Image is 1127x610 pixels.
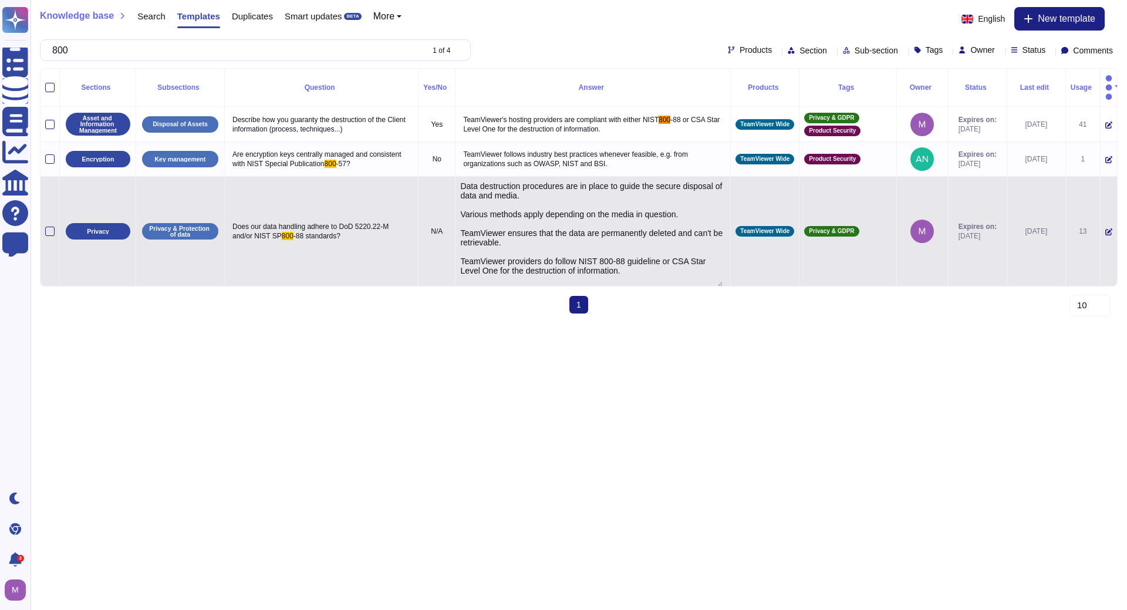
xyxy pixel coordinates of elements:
button: More [373,12,402,21]
span: ‐57? [336,160,350,168]
span: Expires on: [959,115,997,124]
div: Last edit [1012,84,1061,91]
span: Status [1023,46,1046,54]
span: Product Security [809,128,856,134]
span: Smart updates [285,12,342,21]
p: Asset and Information Management [70,115,126,134]
span: Comments [1073,46,1113,55]
span: Search [137,12,166,21]
span: [DATE] [959,124,997,134]
textarea: Data destruction procedures are in place to guide the secure disposal of data and media. Various ... [460,181,723,287]
span: Does our data handling adhere to DoD 5220.22-M and/or NIST SP [232,223,391,240]
div: Question [230,84,413,91]
p: Disposal of Assets [153,121,208,127]
p: Key management [155,156,206,163]
span: Are encryption keys centrally managed and consistent with NIST Special Publication [232,150,403,168]
span: Owner [970,46,994,54]
span: Privacy & GDPR [809,115,854,121]
div: 1 of 4 [433,47,450,54]
div: Products [735,84,794,91]
span: Section [799,46,827,55]
span: TeamViewer Wide [740,122,789,127]
img: user [910,113,934,136]
span: Knowledge base [40,11,114,21]
span: English [978,15,1005,23]
span: Expires on: [959,150,997,159]
div: 2 [17,555,24,562]
span: Templates [177,12,220,21]
div: 41 [1071,120,1095,129]
span: TeamViewer Wide [740,156,789,162]
p: TeamViewer follows industry best practices whenever feasible, e.g. from organizations such as OWA... [460,147,726,171]
span: 800 [325,160,336,168]
div: Usage [1071,84,1095,91]
div: [DATE] [1012,227,1061,236]
button: user [2,577,34,603]
img: user [910,147,934,171]
span: Sub-section [855,46,898,55]
span: 800 [659,116,670,124]
span: [DATE] [959,159,997,168]
div: [DATE] [1012,120,1061,129]
span: Privacy & GDPR [809,228,854,234]
span: Expires on: [959,222,997,231]
p: Encryption [82,156,114,163]
div: Owner [902,84,943,91]
p: Describe how you guaranty the destruction of the Client information (process, techniques...) [230,112,413,137]
img: user [5,579,26,601]
span: 800 [282,232,293,240]
span: -88 or CSA Star Level One for the destruction of information. [463,116,721,133]
p: Yes [423,120,450,129]
span: TeamViewer Wide [740,228,789,234]
div: 13 [1071,227,1095,236]
p: Privacy [87,228,109,235]
span: 1 [569,296,588,314]
div: Tags [804,84,892,91]
p: Privacy & Protection of data [146,225,214,238]
div: Sections [65,84,131,91]
span: [DATE] [959,231,997,241]
div: Answer [460,84,726,91]
div: BETA [344,13,361,20]
span: -88 standards? [293,232,340,240]
span: Products [740,46,772,54]
div: Yes/No [423,84,450,91]
span: More [373,12,394,21]
span: New template [1038,14,1095,23]
div: Subsections [141,84,220,91]
div: 1 [1071,154,1095,164]
img: user [910,220,934,243]
button: New template [1014,7,1105,31]
input: Search by keywords [46,40,422,60]
p: N/A [423,227,450,236]
div: [DATE] [1012,154,1061,164]
p: No [423,154,450,164]
img: en [961,15,973,23]
span: Duplicates [232,12,273,21]
span: Tags [926,46,943,54]
span: TeamViewer's hosting providers are compliant with either NIST [463,116,659,124]
span: Product Security [809,156,856,162]
div: Status [953,84,1002,91]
